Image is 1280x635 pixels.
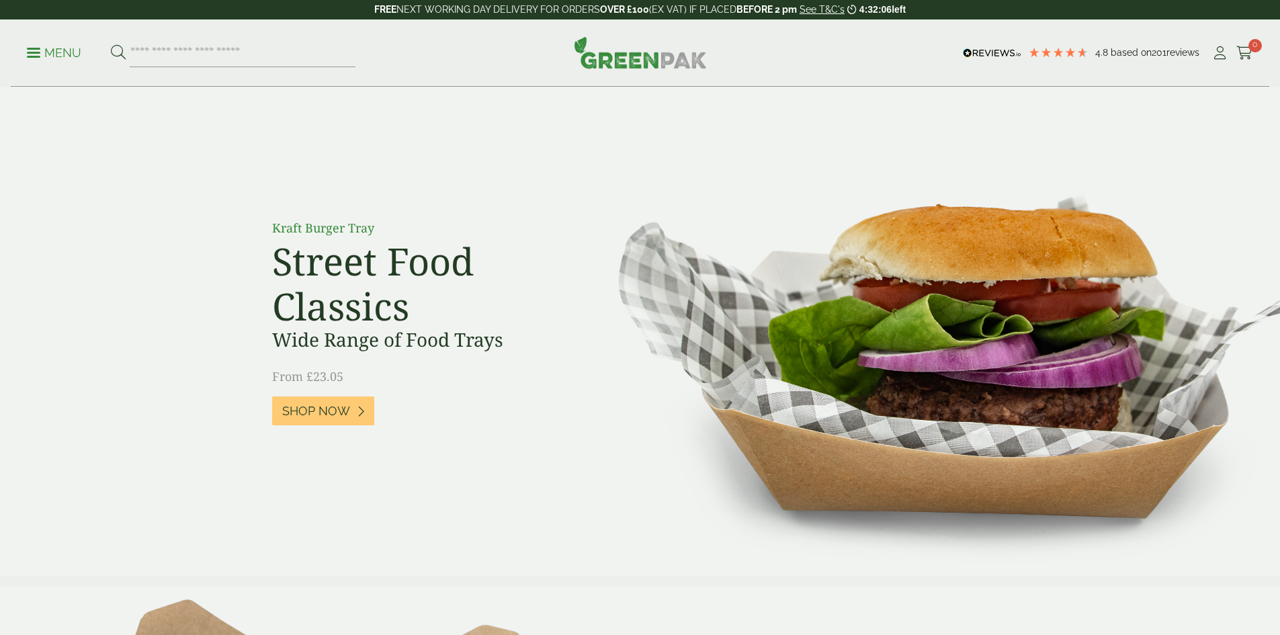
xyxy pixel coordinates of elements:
h2: Street Food Classics [272,239,574,329]
span: 4:32:06 [859,4,892,15]
a: Shop Now [272,396,374,425]
span: Based on [1111,47,1152,58]
strong: OVER £100 [600,4,649,15]
img: REVIEWS.io [963,48,1021,58]
div: 4.79 Stars [1028,46,1089,58]
img: GreenPak Supplies [574,36,707,69]
a: See T&C's [800,4,845,15]
span: 201 [1152,47,1166,58]
p: Kraft Burger Tray [272,219,574,237]
h3: Wide Range of Food Trays [272,329,574,351]
span: From £23.05 [272,368,343,384]
img: Street Food Classics [576,87,1280,576]
span: 0 [1248,39,1262,52]
span: 4.8 [1095,47,1111,58]
i: Cart [1236,46,1253,60]
a: Menu [27,45,81,58]
p: Menu [27,45,81,61]
a: 0 [1236,43,1253,63]
i: My Account [1211,46,1228,60]
strong: BEFORE 2 pm [736,4,797,15]
span: Shop Now [282,404,350,419]
span: reviews [1166,47,1199,58]
strong: FREE [374,4,396,15]
span: left [892,4,906,15]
